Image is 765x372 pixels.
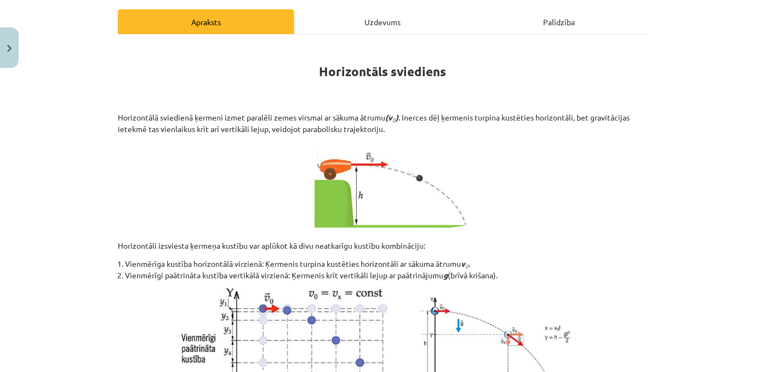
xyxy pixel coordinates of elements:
[392,116,396,124] sub: 0
[125,270,647,281] li: Vienmērīgi paātrināta kustība vertikālā virzienā: Ķermenis krīt vertikāli lejup ar paātrinājumu (...
[465,262,469,270] sub: 0
[118,9,294,34] div: Apraksts
[471,9,647,34] div: Palīdzība
[118,240,647,251] p: Horizontāli izsviesta ķermeņa kustību var aplūkot kā divu neatkarīgu kustību kombināciju:
[461,259,469,268] strong: v
[7,45,12,52] img: icon-close-lesson-0947bae3869378f0d4975bcd49f059093ad1ed9edebbc8119c70593378902aed.svg
[118,112,647,135] p: Horizontālā sviedienā ķermeni izmet paralēli zemes virsmai ar sākuma ātrumu . Inerces dēļ ķermeni...
[319,64,446,79] strong: Horizontāls sviediens
[294,9,471,34] div: Uzdevums
[443,270,448,280] strong: g
[385,112,398,122] strong: (v )
[125,258,647,270] li: Vienmērīga kustība horizontālā virzienā: Ķermenis turpina kustēties horizontāli ar sākuma ātrumu .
